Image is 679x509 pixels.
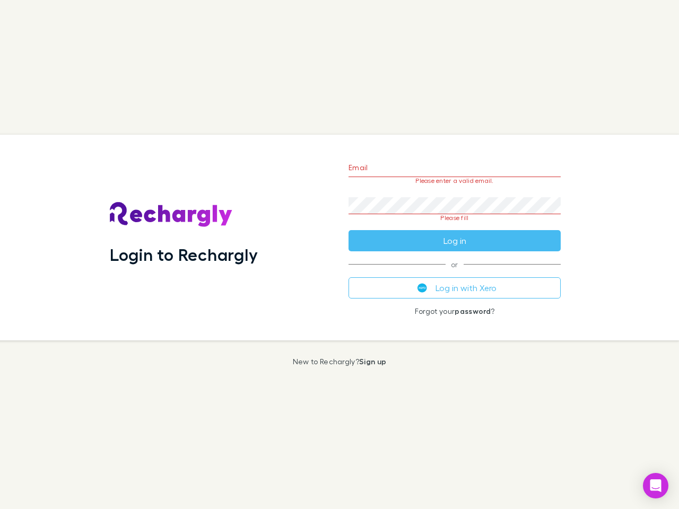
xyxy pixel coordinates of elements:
p: New to Rechargly? [293,357,387,366]
p: Please fill [349,214,561,222]
img: Rechargly's Logo [110,202,233,227]
h1: Login to Rechargly [110,244,258,265]
a: Sign up [359,357,386,366]
p: Please enter a valid email. [349,177,561,185]
img: Xero's logo [417,283,427,293]
div: Open Intercom Messenger [643,473,668,498]
button: Log in [349,230,561,251]
a: password [455,306,491,315]
button: Log in with Xero [349,277,561,299]
p: Forgot your ? [349,307,561,315]
span: or [349,264,561,265]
